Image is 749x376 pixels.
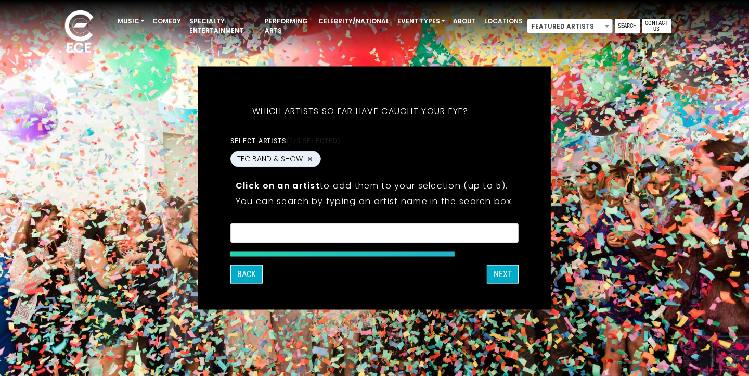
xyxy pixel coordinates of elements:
a: Music [113,12,148,30]
span: Featured Artists [527,19,612,34]
a: Specialty Entertainment [185,12,261,40]
span: Featured Artists [527,19,613,33]
span: TFC BAND & SHOW [237,154,303,165]
a: Event Types [393,12,449,30]
p: You can search by typing an artist name in the search box. [236,195,513,208]
a: Celebrity/National [314,12,393,30]
textarea: Search [237,230,512,240]
span: (1/5 selected) [287,136,341,145]
a: About [449,12,480,30]
a: Search [615,19,640,33]
button: Next [487,265,519,284]
a: Locations [480,12,527,30]
p: to add them to your selection (up to 5). [236,179,513,192]
a: Comedy [148,12,185,30]
strong: Click on an artist [236,180,320,192]
button: Remove TFC BAND & SHOW [306,154,314,164]
button: Back [230,265,263,284]
a: Performing Arts [261,12,314,40]
h5: Which artists so far have caught your eye? [230,93,490,130]
a: Contact Us [642,19,671,33]
label: Select artists [230,136,340,145]
img: ece_new_logo_whitev2-1.png [53,7,105,58]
